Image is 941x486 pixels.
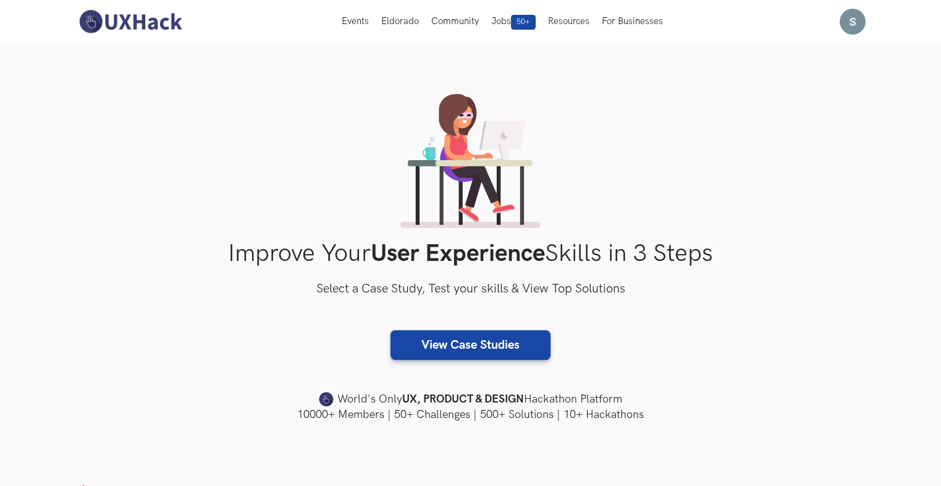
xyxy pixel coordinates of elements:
strong: UX, PRODUCT & DESIGN [402,391,524,408]
h1: Improve Your Skills in 3 Steps [75,239,866,268]
h4: World's Only Hackathon Platform [75,391,866,408]
h4: 10000+ Members | 50+ Challenges | 500+ Solutions | 10+ Hackathons [75,407,866,422]
span: 50+ [511,15,536,30]
strong: User Experience [371,239,545,268]
img: uxhack-favicon-image.png [319,391,334,407]
h3: Select a Case Study, Test your skills & View Top Solutions [75,279,866,299]
a: View Case Studies [390,330,551,360]
img: UXHack-logo.png [75,9,185,35]
img: Your profile pic [840,9,866,35]
img: lady working on laptop [400,94,541,228]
